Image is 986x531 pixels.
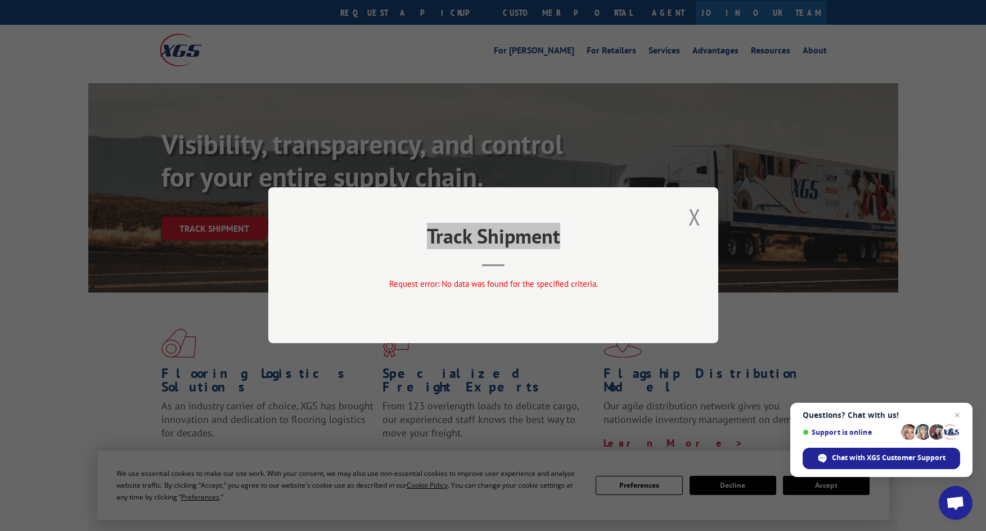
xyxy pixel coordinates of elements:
span: Chat with XGS Customer Support [832,453,946,463]
span: Support is online [803,428,897,436]
span: Request error: No data was found for the specified criteria. [389,279,597,290]
a: Open chat [939,486,973,520]
span: Questions? Chat with us! [803,411,960,420]
button: Close modal [685,201,704,232]
h2: Track Shipment [325,228,662,250]
span: Chat with XGS Customer Support [803,448,960,469]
